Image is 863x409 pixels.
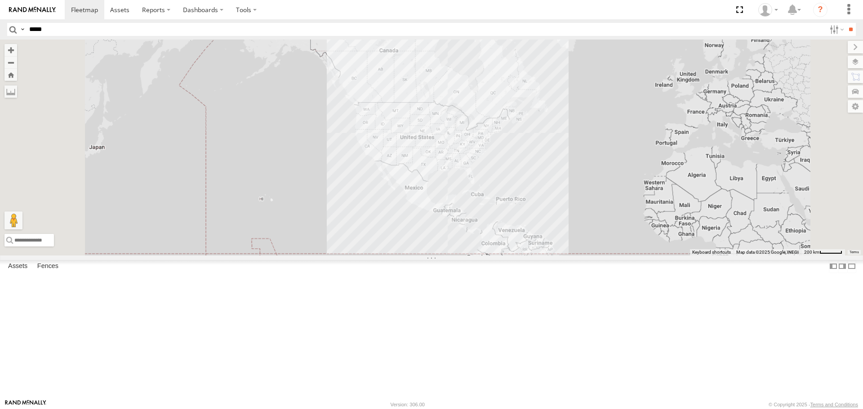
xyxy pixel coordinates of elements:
[826,23,845,36] label: Search Filter Options
[4,85,17,98] label: Measure
[829,260,838,273] label: Dock Summary Table to the Left
[813,3,827,17] i: ?
[769,402,858,407] div: © Copyright 2025 -
[692,249,731,255] button: Keyboard shortcuts
[850,250,859,254] a: Terms (opens in new tab)
[19,23,26,36] label: Search Query
[4,211,22,229] button: Drag Pegman onto the map to open Street View
[847,260,856,273] label: Hide Summary Table
[5,400,46,409] a: Visit our Website
[4,56,17,69] button: Zoom out
[755,3,781,17] div: Carlos Ortiz
[391,402,425,407] div: Version: 306.00
[801,249,845,255] button: Map Scale: 200 km per 47 pixels
[838,260,847,273] label: Dock Summary Table to the Right
[804,250,819,255] span: 200 km
[810,402,858,407] a: Terms and Conditions
[736,250,799,255] span: Map data ©2025 Google, INEGI
[9,7,56,13] img: rand-logo.svg
[4,260,32,273] label: Assets
[4,44,17,56] button: Zoom in
[848,100,863,113] label: Map Settings
[4,69,17,81] button: Zoom Home
[33,260,63,273] label: Fences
